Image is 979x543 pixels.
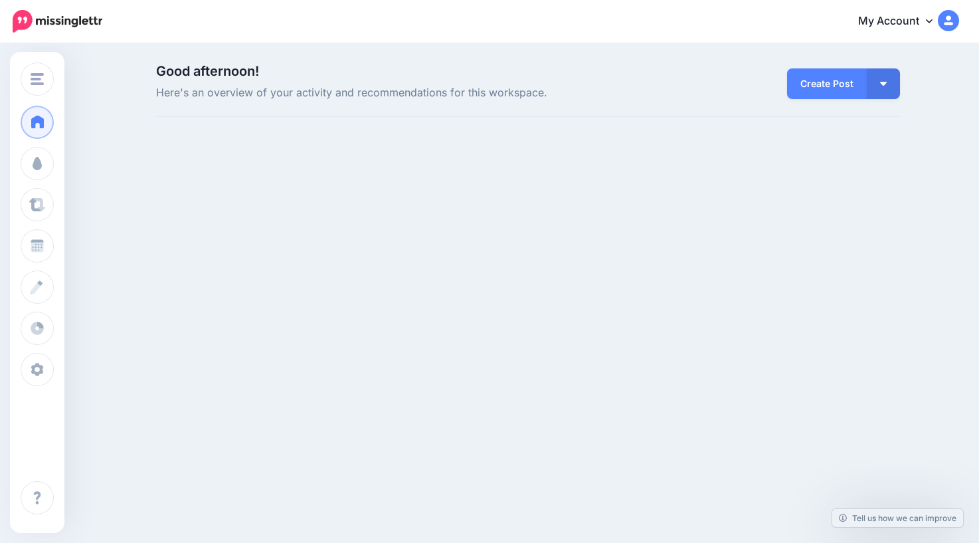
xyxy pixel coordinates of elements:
[880,82,887,86] img: arrow-down-white.png
[31,73,44,85] img: menu.png
[787,68,867,99] a: Create Post
[832,509,963,527] a: Tell us how we can improve
[13,10,102,33] img: Missinglettr
[156,84,646,102] span: Here's an overview of your activity and recommendations for this workspace.
[845,5,959,38] a: My Account
[156,63,259,79] span: Good afternoon!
